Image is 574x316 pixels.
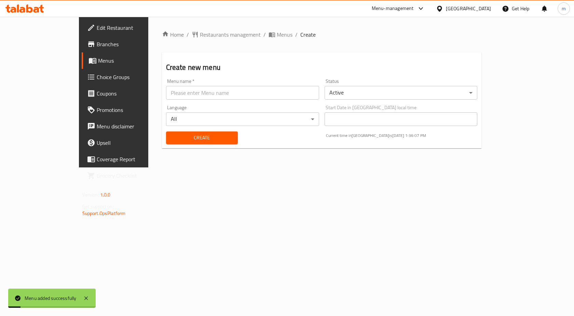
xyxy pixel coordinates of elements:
button: Create [166,131,238,144]
input: Please enter Menu name [166,86,319,100]
h2: Create new menu [166,62,478,73]
span: Upsell [97,139,169,147]
a: Edit Restaurant [82,20,175,36]
li: / [295,30,298,39]
span: Create [300,30,316,39]
span: Promotions [97,106,169,114]
a: Branches [82,36,175,52]
a: Coverage Report [82,151,175,167]
span: Menu disclaimer [97,122,169,130]
div: Active [325,86,478,100]
span: Create [172,134,232,142]
span: Menus [277,30,292,39]
div: Menu-management [372,4,414,13]
a: Grocery Checklist [82,167,175,184]
div: [GEOGRAPHIC_DATA] [446,5,491,12]
li: / [187,30,189,39]
a: Restaurants management [192,30,261,39]
span: Grocery Checklist [97,172,169,180]
span: Menus [98,56,169,65]
a: Menus [269,30,292,39]
p: Current time in [GEOGRAPHIC_DATA] is [DATE] 1:36:07 PM [326,132,478,139]
span: m [562,5,566,12]
span: Edit Restaurant [97,24,169,32]
span: Get support on: [82,202,114,211]
a: Support.OpsPlatform [82,209,126,218]
span: 1.0.0 [100,190,111,199]
a: Choice Groups [82,69,175,85]
span: Coupons [97,89,169,98]
a: Upsell [82,135,175,151]
span: Coverage Report [97,155,169,163]
div: Menu added successfully [25,294,77,302]
a: Menus [82,52,175,69]
span: Choice Groups [97,73,169,81]
a: Promotions [82,102,175,118]
a: Menu disclaimer [82,118,175,135]
a: Coupons [82,85,175,102]
span: Version: [82,190,99,199]
nav: breadcrumb [162,30,482,39]
div: All [166,112,319,126]
span: Branches [97,40,169,48]
span: Restaurants management [200,30,261,39]
li: / [263,30,266,39]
